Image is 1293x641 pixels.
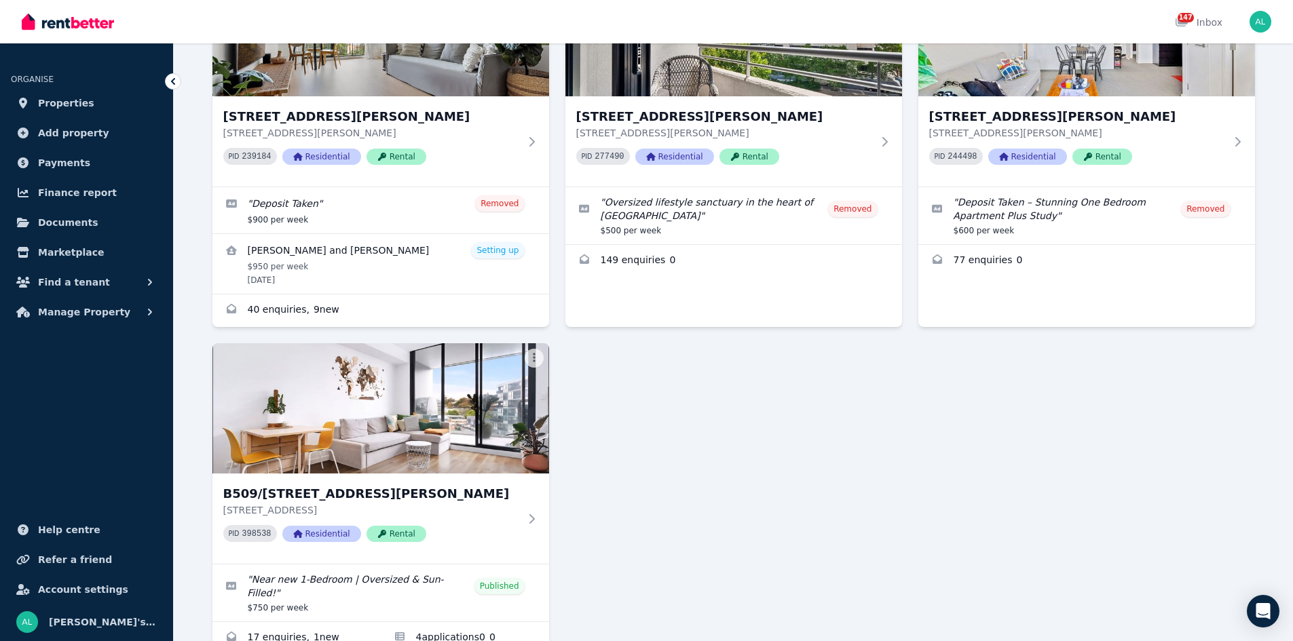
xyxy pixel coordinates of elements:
span: ORGANISE [11,75,54,84]
code: 239184 [242,152,271,161]
a: Enquiries for 601/1 Bruce Bennetts Place, Maroubra [918,245,1255,277]
span: Refer a friend [38,551,112,568]
h3: [STREET_ADDRESS][PERSON_NAME] [576,107,872,126]
span: Residential [282,149,361,165]
a: Account settings [11,576,162,603]
a: View details for Andrew Butler and Angela O’Connor [212,234,549,294]
a: Properties [11,90,162,117]
a: Payments [11,149,162,176]
a: Help centre [11,516,162,543]
p: [STREET_ADDRESS][PERSON_NAME] [223,126,519,140]
a: Edit listing: Deposit Taken [212,187,549,233]
code: 244498 [948,152,977,161]
span: Help centre [38,522,100,538]
a: Documents [11,209,162,236]
span: Rental [367,526,426,542]
h3: B509/[STREET_ADDRESS][PERSON_NAME] [223,484,519,503]
a: Edit listing: Oversized lifestyle sanctuary in the heart of St Leonards [565,187,902,244]
img: RentBetter [22,12,114,32]
span: Documents [38,214,98,231]
img: Sydney Sotheby's LNS [16,611,38,633]
a: Edit listing: Deposit Taken – Stunning One Bedroom Apartment Plus Study [918,187,1255,244]
span: Residential [988,149,1067,165]
img: Sydney Sotheby's LNS [1250,11,1271,33]
button: More options [525,349,544,368]
h3: [STREET_ADDRESS][PERSON_NAME] [223,107,519,126]
code: 398538 [242,529,271,539]
span: Rental [1072,149,1132,165]
h3: [STREET_ADDRESS][PERSON_NAME] [929,107,1225,126]
a: Finance report [11,179,162,206]
small: PID [229,153,240,160]
a: Enquiries for 49/7-9 Gilbert Street, Dover Heights [212,294,549,327]
a: B509/5 Mooramba Rd, Dee WhyB509/[STREET_ADDRESS][PERSON_NAME][STREET_ADDRESS]PID 398538Residentia... [212,343,549,564]
a: Add property [11,119,162,147]
a: Marketplace [11,239,162,266]
button: Manage Property [11,298,162,326]
span: Rental [367,149,426,165]
span: Find a tenant [38,274,110,290]
span: Residential [635,149,714,165]
img: B509/5 Mooramba Rd, Dee Why [212,343,549,473]
span: Add property [38,125,109,141]
a: Refer a friend [11,546,162,573]
small: PID [935,153,945,160]
div: Inbox [1175,16,1222,29]
span: Account settings [38,581,128,598]
div: Open Intercom Messenger [1247,595,1279,627]
span: Marketplace [38,244,104,260]
span: Rental [719,149,779,165]
span: Properties [38,95,94,111]
span: Manage Property [38,304,130,320]
span: Payments [38,155,90,171]
p: [STREET_ADDRESS][PERSON_NAME] [576,126,872,140]
button: Find a tenant [11,269,162,296]
span: [PERSON_NAME]'s LNS [49,614,157,630]
a: Enquiries for 314/1 Sergeants Lane, St Leonards [565,245,902,277]
small: PID [582,153,593,160]
span: Finance report [38,184,117,201]
small: PID [229,530,240,537]
p: [STREET_ADDRESS][PERSON_NAME] [929,126,1225,140]
p: [STREET_ADDRESS] [223,503,519,517]
a: Edit listing: Near new 1-Bedroom | Oversized & Sun-Filled! [212,564,549,621]
code: 277490 [595,152,624,161]
span: Residential [282,526,361,542]
span: 147 [1178,13,1194,22]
